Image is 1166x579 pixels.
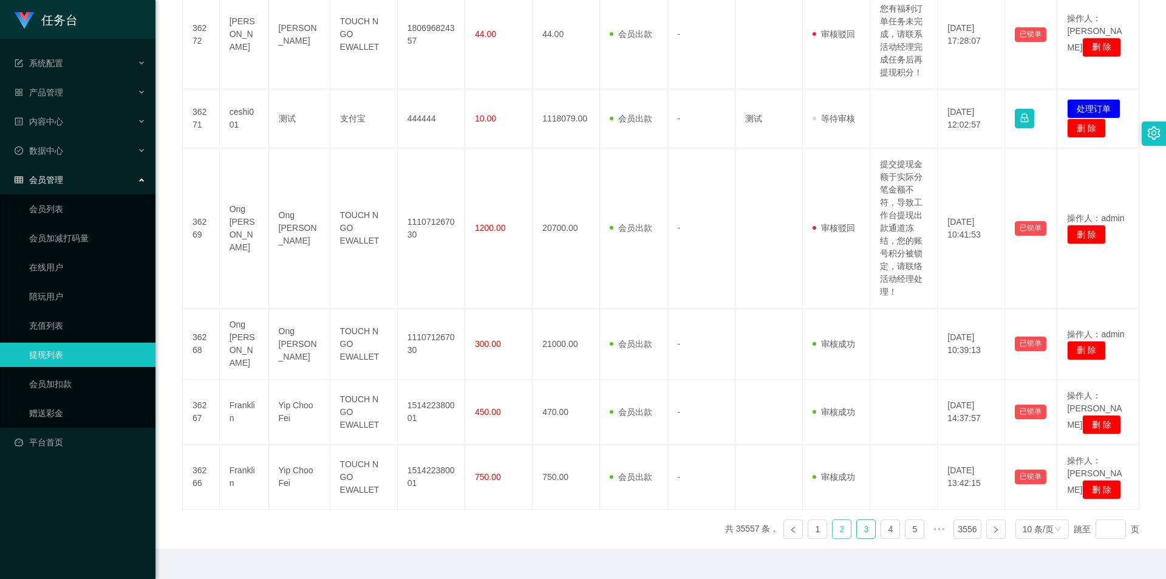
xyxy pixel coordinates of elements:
[929,519,949,539] li: 向后 5 页
[398,309,465,380] td: 111071267030
[533,380,600,445] td: 470.00
[813,29,855,39] span: 审核驳回
[29,255,146,279] a: 在线用户
[269,309,330,380] td: Ong [PERSON_NAME]
[735,89,803,148] td: 测试
[813,223,855,233] span: 审核驳回
[15,117,63,126] span: 内容中心
[183,380,220,445] td: 36267
[398,445,465,510] td: 151422380001
[269,380,330,445] td: Yip Choo Fei
[870,148,938,309] td: 提交提现金额于实际分笔金额不符，导致工作台提现出款通道冻结，您的账号积分被锁定，请联络活动经理处理！
[330,445,398,510] td: TOUCH N GO EWALLET
[938,89,1005,148] td: [DATE] 12:02:57
[678,472,681,482] span: -
[15,15,78,24] a: 任务台
[398,380,465,445] td: 151422380001
[29,284,146,309] a: 陪玩用户
[678,223,681,233] span: -
[29,401,146,425] a: 赠送彩金
[330,309,398,380] td: TOUCH N GO EWALLET
[475,472,501,482] span: 750.00
[220,309,269,380] td: Ong [PERSON_NAME]
[789,526,797,533] i: 图标: left
[808,519,827,539] li: 1
[183,309,220,380] td: 36268
[1147,126,1161,140] i: 图标: setting
[881,520,899,538] a: 4
[330,89,398,148] td: 支付宝
[15,58,63,68] span: 系统配置
[938,445,1005,510] td: [DATE] 13:42:15
[398,89,465,148] td: 444444
[15,12,34,29] img: logo.9652507e.png
[15,430,146,454] a: 图标: dashboard平台首页
[813,407,855,417] span: 审核成功
[813,472,855,482] span: 审核成功
[533,89,600,148] td: 1118079.00
[15,146,63,156] span: 数据中心
[183,148,220,309] td: 36269
[29,372,146,396] a: 会员加扣款
[15,117,23,126] i: 图标: profile
[881,519,900,539] li: 4
[1015,221,1046,236] button: 已锁单
[856,519,876,539] li: 3
[1015,27,1046,42] button: 已锁单
[938,380,1005,445] td: [DATE] 14:37:57
[678,339,681,349] span: -
[610,223,652,233] span: 会员出款
[986,519,1006,539] li: 下一页
[533,148,600,309] td: 20700.00
[1082,480,1121,499] button: 删 除
[533,445,600,510] td: 750.00
[220,89,269,148] td: ceshi001
[220,148,269,309] td: Ong [PERSON_NAME]
[269,445,330,510] td: Yip Choo Fei
[992,526,1000,533] i: 图标: right
[398,148,465,309] td: 111071267030
[1074,519,1139,539] div: 跳至 页
[15,175,63,185] span: 会员管理
[1067,99,1120,118] button: 处理订单
[15,146,23,155] i: 图标: check-circle-o
[15,88,23,97] i: 图标: appstore-o
[330,148,398,309] td: TOUCH N GO EWALLET
[938,148,1005,309] td: [DATE] 10:41:53
[29,343,146,367] a: 提现列表
[813,114,855,123] span: 等待审核
[610,29,652,39] span: 会员出款
[954,520,980,538] a: 3556
[475,339,501,349] span: 300.00
[269,148,330,309] td: Ong [PERSON_NAME]
[269,89,330,148] td: 测试
[15,59,23,67] i: 图标: form
[1023,520,1054,538] div: 10 条/页
[610,407,652,417] span: 会员出款
[905,519,924,539] li: 5
[29,197,146,221] a: 会员列表
[678,407,681,417] span: -
[330,380,398,445] td: TOUCH N GO EWALLET
[15,87,63,97] span: 产品管理
[610,339,652,349] span: 会员出款
[1054,526,1062,534] i: 图标: down
[220,445,269,510] td: Franklin
[929,519,949,539] span: •••
[533,309,600,380] td: 21000.00
[1015,109,1034,128] button: 图标: lock
[808,520,827,538] a: 1
[475,223,506,233] span: 1200.00
[41,1,78,39] h1: 任务台
[1067,341,1106,360] button: 删 除
[832,519,851,539] li: 2
[220,380,269,445] td: Franklin
[813,339,855,349] span: 审核成功
[1067,13,1122,52] span: 操作人：[PERSON_NAME]
[833,520,851,538] a: 2
[1082,415,1121,434] button: 删 除
[1067,225,1106,244] button: 删 除
[475,114,496,123] span: 10.00
[1015,470,1046,484] button: 已锁单
[1067,456,1122,495] span: 操作人：[PERSON_NAME]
